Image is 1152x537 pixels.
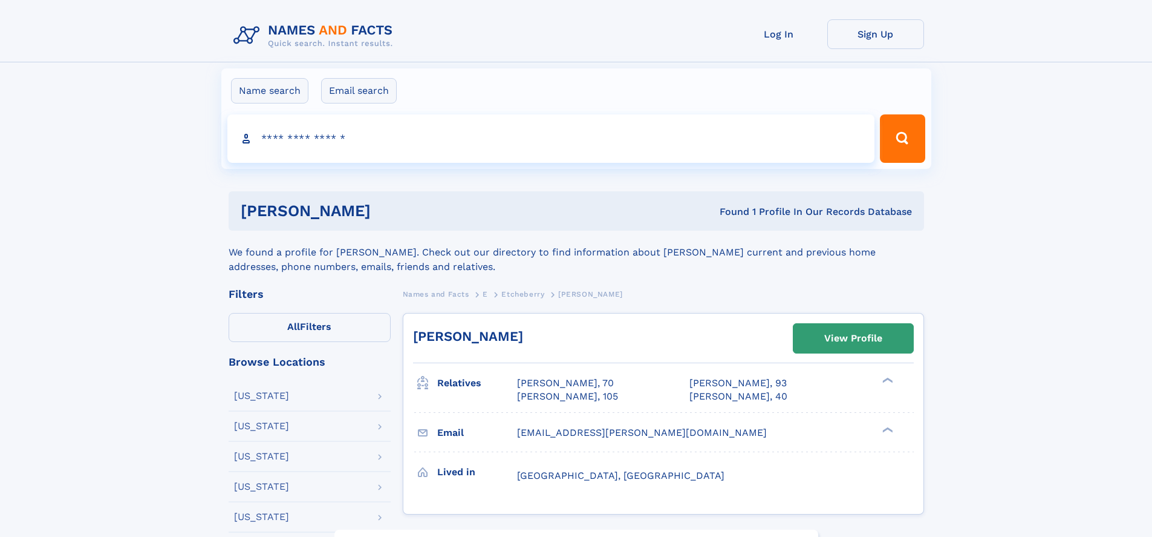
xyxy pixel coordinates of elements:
span: [GEOGRAPHIC_DATA], [GEOGRAPHIC_DATA] [517,470,724,481]
a: [PERSON_NAME] [413,329,523,344]
div: [US_STATE] [234,391,289,401]
h3: Email [437,423,517,443]
a: [PERSON_NAME], 93 [689,377,787,390]
div: We found a profile for [PERSON_NAME]. Check out our directory to find information about [PERSON_N... [229,231,924,274]
div: Browse Locations [229,357,391,367]
div: View Profile [824,325,882,352]
a: [PERSON_NAME], 40 [689,390,787,403]
img: Logo Names and Facts [229,19,403,52]
div: [US_STATE] [234,482,289,492]
div: ❯ [879,426,894,433]
a: [PERSON_NAME], 105 [517,390,618,403]
h1: [PERSON_NAME] [241,203,545,219]
div: Found 1 Profile In Our Records Database [545,205,912,219]
button: Search Button [880,114,925,163]
span: [EMAIL_ADDRESS][PERSON_NAME][DOMAIN_NAME] [517,427,767,438]
div: Filters [229,289,391,300]
label: Filters [229,313,391,342]
a: [PERSON_NAME], 70 [517,377,614,390]
span: E [483,290,488,298]
a: Names and Facts [403,286,469,301]
span: [PERSON_NAME] [558,290,623,298]
label: Name search [231,78,308,104]
div: ❯ [879,377,894,384]
a: View Profile [793,324,913,353]
div: [US_STATE] [234,452,289,461]
input: search input [227,114,875,163]
h3: Relatives [437,373,517,394]
div: [US_STATE] [234,421,289,431]
a: Etcheberry [501,286,544,301]
a: Log In [731,19,827,49]
a: E [483,286,488,301]
h3: Lived in [437,462,517,483]
a: Sign Up [827,19,924,49]
span: All [287,321,300,332]
span: Etcheberry [501,290,544,298]
div: [US_STATE] [234,512,289,522]
label: Email search [321,78,397,104]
